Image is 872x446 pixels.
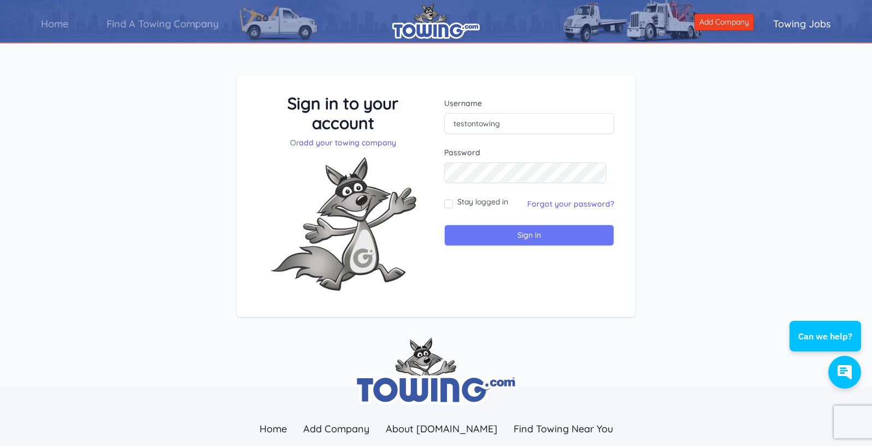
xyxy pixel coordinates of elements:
a: Home [22,8,87,39]
a: Find A Towing Company [87,8,238,39]
a: Find Towing Near You [505,417,621,441]
h3: Sign in to your account [258,93,428,133]
a: Add Company [694,14,754,31]
a: Home [251,417,295,441]
input: Sign in [444,225,614,246]
label: Password [444,147,614,158]
img: Fox-Excited.png [261,148,425,300]
a: add your towing company [299,138,396,148]
label: Stay logged in [457,196,508,207]
a: Towing Jobs [754,8,850,39]
p: Or [258,137,428,148]
img: logo.png [392,3,480,39]
a: Forgot your password? [527,199,614,209]
label: Username [444,98,614,109]
a: Add Company [295,417,378,441]
iframe: Conversations [782,291,872,400]
img: towing [354,338,518,405]
a: About [DOMAIN_NAME] [378,417,505,441]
